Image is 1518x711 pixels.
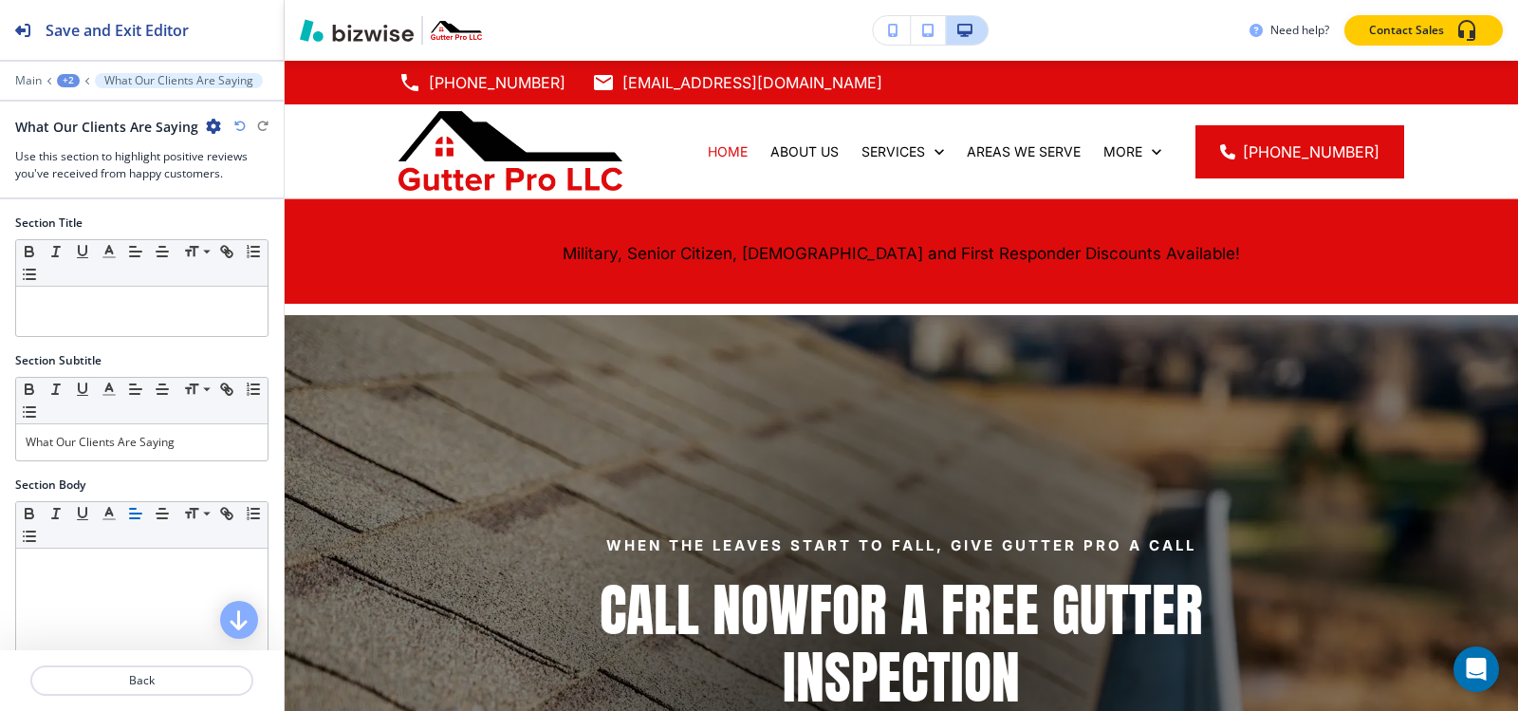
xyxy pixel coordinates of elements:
button: What Our Clients Are Saying [95,73,263,88]
p: AREAS WE SERVE [967,142,1081,161]
h2: Section Body [15,477,85,494]
button: Contact Sales [1344,15,1503,46]
a: CALL NOW [600,567,809,653]
span: Military, Senior Citizen, [DEMOGRAPHIC_DATA] and First Responder Discounts Available! [563,244,1240,263]
h3: Use this section to highlight positive reviews you've received from happy customers. [15,148,268,182]
p: Contact Sales [1369,22,1444,39]
a: [PHONE_NUMBER] [1195,125,1404,178]
p: SERVICES [861,142,925,161]
h2: Section Subtitle [15,352,102,369]
span: [PHONE_NUMBER] [1243,140,1379,163]
a: [PHONE_NUMBER] [398,68,565,97]
p: HOME [708,142,748,161]
p: ABOUT US [770,142,839,161]
p: What Our Clients Are Saying [104,74,253,87]
p: Back [32,672,251,689]
p: What Our Clients Are Saying [26,434,258,451]
p: [EMAIL_ADDRESS][DOMAIN_NAME] [622,68,882,97]
p: When the Leaves Start to Fall, Give Gutter Pro a Call [507,534,1296,557]
img: Gutter Pro LLC [398,111,622,191]
div: Open Intercom Messenger [1453,646,1499,692]
h2: Save and Exit Editor [46,19,189,42]
h3: Need help? [1270,22,1329,39]
p: More [1103,142,1142,161]
button: +2 [57,74,80,87]
p: [PHONE_NUMBER] [429,68,565,97]
button: Back [30,665,253,696]
img: Bizwise Logo [300,19,414,42]
h2: What Our Clients Are Saying [15,117,198,137]
h1: FOR A FREE GUTTER INSPECTION [507,576,1296,711]
h2: Section Title [15,215,83,232]
button: Main [15,74,42,87]
a: [EMAIL_ADDRESS][DOMAIN_NAME] [592,68,882,97]
img: Your Logo [431,21,482,39]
